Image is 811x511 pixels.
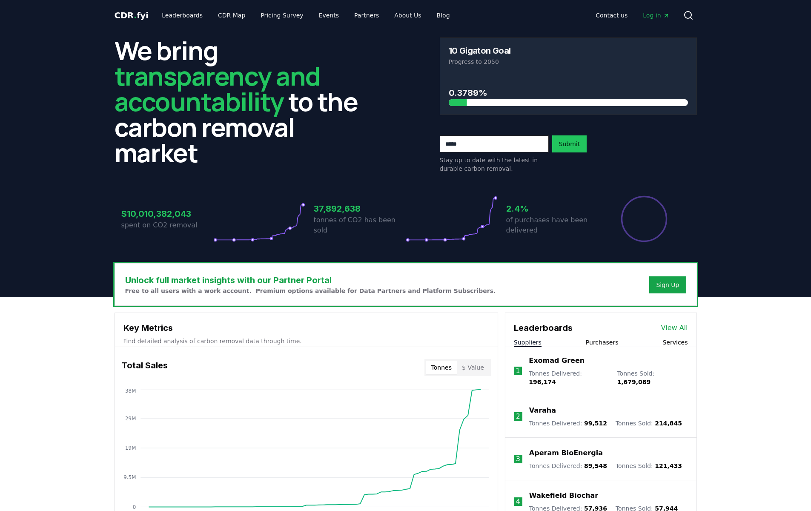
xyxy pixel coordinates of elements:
[617,379,651,385] span: 1,679,089
[123,475,136,481] tspan: 9.5M
[211,8,252,23] a: CDR Map
[514,322,573,334] h3: Leaderboards
[616,419,682,428] p: Tonnes Sold :
[636,8,676,23] a: Log in
[155,8,456,23] nav: Main
[529,419,607,428] p: Tonnes Delivered :
[121,207,213,220] h3: $10,010,382,043
[457,361,489,374] button: $ Value
[529,448,603,458] a: Aperam BioEnergia
[529,462,607,470] p: Tonnes Delivered :
[516,366,520,376] p: 1
[115,9,149,21] a: CDR.fyi
[440,156,549,173] p: Stay up to date with the latest in durable carbon removal.
[115,10,149,20] span: CDR fyi
[529,491,598,501] a: Wakefield Biochar
[514,338,542,347] button: Suppliers
[125,287,496,295] p: Free to all users with a work account. Premium options available for Data Partners and Platform S...
[655,420,682,427] span: 214,845
[516,497,520,507] p: 4
[584,462,607,469] span: 89,548
[155,8,209,23] a: Leaderboards
[430,8,457,23] a: Blog
[506,215,598,235] p: of purchases have been delivered
[314,215,406,235] p: tonnes of CO2 has been sold
[115,58,320,119] span: transparency and accountability
[347,8,386,23] a: Partners
[661,323,688,333] a: View All
[449,46,511,55] h3: 10 Gigaton Goal
[449,57,688,66] p: Progress to 2050
[616,462,682,470] p: Tonnes Sold :
[584,420,607,427] span: 99,512
[589,8,634,23] a: Contact us
[620,195,668,243] div: Percentage of sales delivered
[449,86,688,99] h3: 0.3789%
[656,281,679,289] a: Sign Up
[529,405,556,416] a: Varaha
[655,462,682,469] span: 121,433
[125,274,496,287] h3: Unlock full market insights with our Partner Portal
[121,220,213,230] p: spent on CO2 removal
[589,8,676,23] nav: Main
[123,337,489,345] p: Find detailed analysis of carbon removal data through time.
[132,504,136,510] tspan: 0
[529,379,556,385] span: 196,174
[123,322,489,334] h3: Key Metrics
[649,276,686,293] button: Sign Up
[314,202,406,215] h3: 37,892,638
[617,369,688,386] p: Tonnes Sold :
[426,361,457,374] button: Tonnes
[529,356,585,366] a: Exomad Green
[122,359,168,376] h3: Total Sales
[125,416,136,422] tspan: 29M
[125,388,136,394] tspan: 38M
[387,8,428,23] a: About Us
[134,10,137,20] span: .
[516,411,520,422] p: 2
[254,8,310,23] a: Pricing Survey
[662,338,688,347] button: Services
[312,8,346,23] a: Events
[506,202,598,215] h3: 2.4%
[586,338,619,347] button: Purchasers
[643,11,669,20] span: Log in
[115,37,372,165] h2: We bring to the carbon removal market
[125,445,136,451] tspan: 19M
[552,135,587,152] button: Submit
[516,454,520,464] p: 3
[529,369,608,386] p: Tonnes Delivered :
